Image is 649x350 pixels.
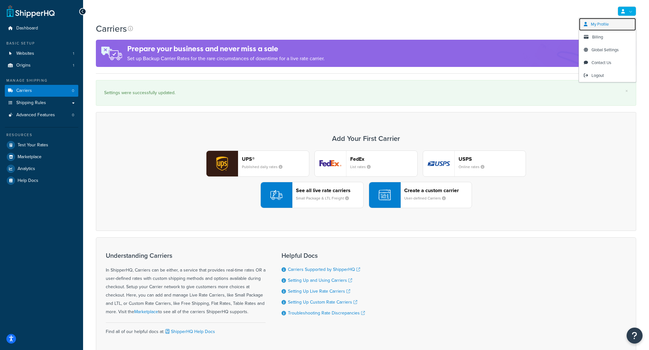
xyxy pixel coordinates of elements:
a: Setting Up Custom Rate Carriers [288,299,357,305]
span: Billing [592,34,603,40]
img: usps logo [423,151,454,176]
small: Online rates [459,164,490,170]
li: Carriers [5,85,78,97]
li: Origins [5,60,78,71]
a: Marketplace [5,151,78,163]
a: Shipping Rules [5,97,78,109]
a: ShipperHQ Home [7,5,55,18]
span: Advanced Features [16,112,55,118]
a: Setting Up and Using Carriers [288,277,352,284]
span: Global Settings [591,47,619,53]
a: Global Settings [579,44,636,56]
span: Shipping Rules [16,100,46,106]
span: Help Docs [18,178,38,183]
p: Set up Backup Carrier Rates for the rare circumstances of downtime for a live rate carrier. [127,54,325,63]
div: Resources [5,132,78,138]
a: Troubleshooting Rate Discrepancies [288,310,365,316]
span: Marketplace [18,154,42,160]
a: Test Your Rates [5,139,78,151]
h1: Carriers [96,22,127,35]
button: fedEx logoFedExList rates [314,151,418,177]
h4: Prepare your business and never miss a sale [127,44,325,54]
a: × [625,88,628,94]
div: Basic Setup [5,41,78,46]
a: Origins 1 [5,60,78,71]
a: Analytics [5,163,78,175]
span: Carriers [16,88,32,94]
small: List rates [350,164,376,170]
header: USPS [459,156,526,162]
span: 1 [73,63,74,68]
a: Help Docs [5,175,78,186]
a: Contact Us [579,56,636,69]
h3: Helpful Docs [282,252,365,259]
header: UPS® [242,156,309,162]
a: Logout [579,69,636,82]
header: FedEx [350,156,417,162]
button: usps logoUSPSOnline rates [423,151,526,177]
span: 0 [72,112,74,118]
div: Manage Shipping [5,78,78,83]
span: Test Your Rates [18,142,48,148]
li: Websites [5,48,78,60]
a: Setting Up Live Rate Carriers [288,288,350,295]
span: My Profile [591,21,609,27]
span: Origins [16,63,31,68]
header: See all live rate carriers [296,187,363,193]
button: Create a custom carrierUser-defined Carriers [369,182,472,208]
a: Marketplace [134,308,158,315]
img: ad-rules-rateshop-fe6ec290ccb7230408bd80ed9643f0289d75e0ffd9eb532fc0e269fcd187b520.png [96,40,127,67]
div: In ShipperHQ, Carriers can be either, a service that provides real-time rates OR a user-defined r... [106,252,266,316]
span: Contact Us [591,60,611,66]
div: Find all of our helpful docs at: [106,322,266,336]
button: See all live rate carriersSmall Package & LTL Freight [260,182,364,208]
a: My Profile [579,18,636,31]
li: Advanced Features [5,109,78,121]
h3: Understanding Carriers [106,252,266,259]
span: 0 [72,88,74,94]
a: ShipperHQ Help Docs [164,328,215,335]
span: Logout [591,72,604,78]
a: Carriers Supported by ShipperHQ [288,266,360,273]
small: User-defined Carriers [405,195,451,201]
a: Billing [579,31,636,44]
small: Published daily rates [242,164,288,170]
button: ups logoUPS®Published daily rates [206,151,309,177]
a: Advanced Features 0 [5,109,78,121]
h3: Add Your First Carrier [103,135,630,142]
a: Carriers 0 [5,85,78,97]
span: Dashboard [16,26,38,31]
button: Open Resource Center [627,328,643,344]
img: fedEx logo [315,151,346,176]
img: ups logo [206,151,238,176]
small: Small Package & LTL Freight [296,195,354,201]
span: Analytics [18,166,35,172]
img: icon-carrier-liverate-becf4550.svg [270,189,282,201]
div: Settings were successfully updated. [104,88,628,97]
span: 1 [73,51,74,56]
a: Dashboard [5,22,78,34]
header: Create a custom carrier [405,187,472,193]
img: icon-carrier-custom-c93b8a24.svg [379,189,391,201]
span: Websites [16,51,34,56]
a: Websites 1 [5,48,78,60]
